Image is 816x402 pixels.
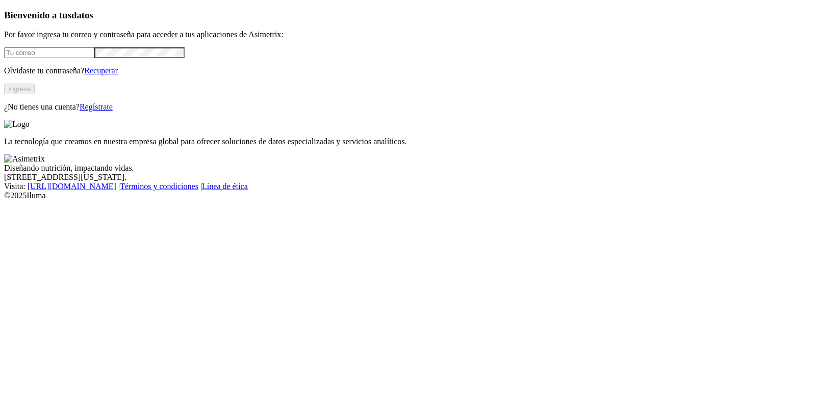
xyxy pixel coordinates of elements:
button: Ingresa [4,84,35,94]
img: Logo [4,120,30,129]
p: Por favor ingresa tu correo y contraseña para acceder a tus aplicaciones de Asimetrix: [4,30,812,39]
input: Tu correo [4,47,94,58]
a: Términos y condiciones [120,182,198,191]
p: Olvidaste tu contraseña? [4,66,812,75]
a: [URL][DOMAIN_NAME] [28,182,116,191]
div: Visita : | | [4,182,812,191]
div: [STREET_ADDRESS][US_STATE]. [4,173,812,182]
img: Asimetrix [4,154,45,164]
p: ¿No tienes una cuenta? [4,102,812,112]
div: © 2025 Iluma [4,191,812,200]
a: Regístrate [80,102,113,111]
span: datos [71,10,93,20]
div: Diseñando nutrición, impactando vidas. [4,164,812,173]
a: Línea de ética [202,182,248,191]
h3: Bienvenido a tus [4,10,812,21]
p: La tecnología que creamos en nuestra empresa global para ofrecer soluciones de datos especializad... [4,137,812,146]
a: Recuperar [84,66,118,75]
